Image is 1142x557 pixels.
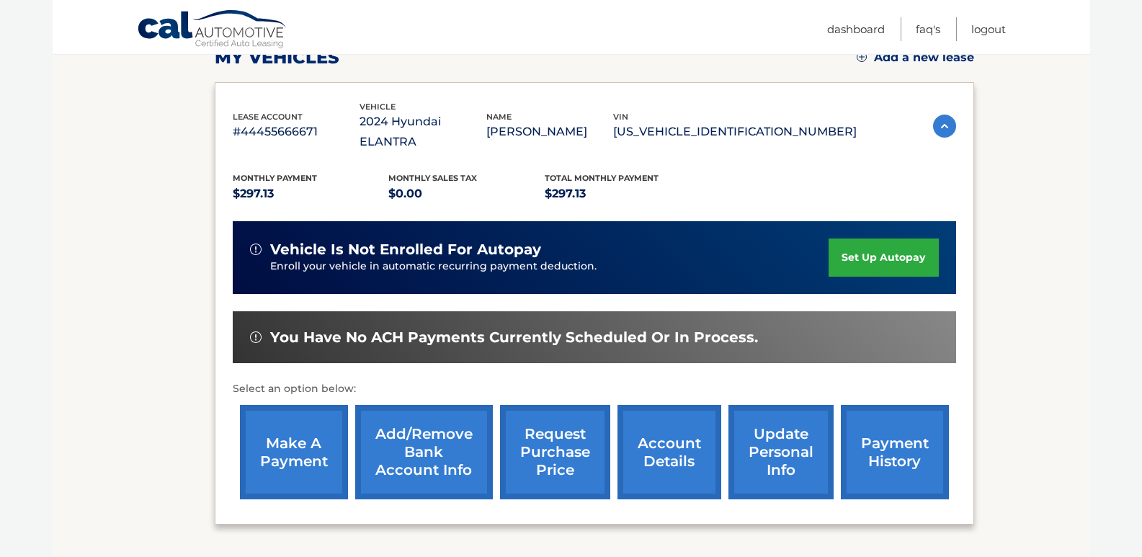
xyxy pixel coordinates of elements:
[857,50,974,65] a: Add a new lease
[827,17,885,41] a: Dashboard
[240,405,348,499] a: make a payment
[613,122,857,142] p: [US_VEHICLE_IDENTIFICATION_NUMBER]
[250,331,262,343] img: alert-white.svg
[233,184,389,204] p: $297.13
[486,122,613,142] p: [PERSON_NAME]
[500,405,610,499] a: request purchase price
[617,405,721,499] a: account details
[486,112,512,122] span: name
[388,173,477,183] span: Monthly sales Tax
[360,102,396,112] span: vehicle
[545,173,659,183] span: Total Monthly Payment
[270,329,758,347] span: You have no ACH payments currently scheduled or in process.
[250,244,262,255] img: alert-white.svg
[388,184,545,204] p: $0.00
[971,17,1006,41] a: Logout
[270,259,829,275] p: Enroll your vehicle in automatic recurring payment deduction.
[233,380,956,398] p: Select an option below:
[933,115,956,138] img: accordion-active.svg
[829,239,938,277] a: set up autopay
[233,173,317,183] span: Monthly Payment
[613,112,628,122] span: vin
[233,112,303,122] span: lease account
[360,112,486,152] p: 2024 Hyundai ELANTRA
[545,184,701,204] p: $297.13
[841,405,949,499] a: payment history
[233,122,360,142] p: #44455666671
[215,47,339,68] h2: my vehicles
[916,17,940,41] a: FAQ's
[137,9,288,51] a: Cal Automotive
[355,405,493,499] a: Add/Remove bank account info
[728,405,834,499] a: update personal info
[857,52,867,62] img: add.svg
[270,241,541,259] span: vehicle is not enrolled for autopay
